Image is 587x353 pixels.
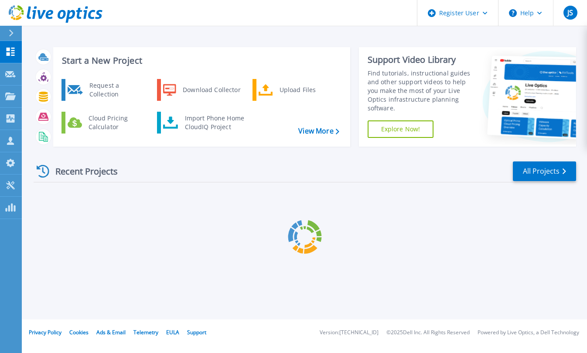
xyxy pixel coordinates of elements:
[386,330,470,336] li: © 2025 Dell Inc. All Rights Reserved
[84,114,149,131] div: Cloud Pricing Calculator
[253,79,342,101] a: Upload Files
[157,79,246,101] a: Download Collector
[133,329,158,336] a: Telemetry
[61,79,151,101] a: Request a Collection
[62,56,339,65] h3: Start a New Project
[368,120,434,138] a: Explore Now!
[166,329,179,336] a: EULA
[69,329,89,336] a: Cookies
[29,329,61,336] a: Privacy Policy
[298,127,339,135] a: View More
[513,161,576,181] a: All Projects
[181,114,249,131] div: Import Phone Home CloudIQ Project
[368,69,476,113] div: Find tutorials, instructional guides and other support videos to help you make the most of your L...
[85,81,149,99] div: Request a Collection
[178,81,244,99] div: Download Collector
[368,54,476,65] div: Support Video Library
[96,329,126,336] a: Ads & Email
[478,330,579,336] li: Powered by Live Optics, a Dell Technology
[320,330,379,336] li: Version: [TECHNICAL_ID]
[275,81,340,99] div: Upload Files
[34,161,130,182] div: Recent Projects
[61,112,151,134] a: Cloud Pricing Calculator
[567,9,573,16] span: JS
[187,329,206,336] a: Support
